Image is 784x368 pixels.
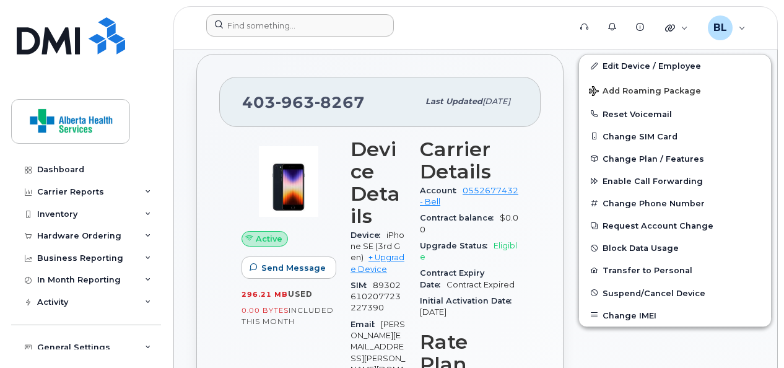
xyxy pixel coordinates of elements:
span: Enable Call Forwarding [603,177,703,186]
button: Suspend/Cancel Device [579,282,771,304]
span: 8267 [315,93,365,112]
button: Reset Voicemail [579,103,771,125]
span: Account [420,186,463,195]
span: iPhone SE (3rd Gen) [351,230,404,263]
img: image20231002-3703462-1angbar.jpeg [251,144,326,219]
span: BL [713,20,727,35]
button: Change Phone Number [579,192,771,214]
span: Change Plan / Features [603,154,704,163]
span: Device [351,230,386,240]
span: SIM [351,281,373,290]
span: 296.21 MB [242,290,288,299]
button: Block Data Usage [579,237,771,259]
span: Active [256,233,282,245]
span: Suspend/Cancel Device [603,288,705,297]
a: + Upgrade Device [351,253,404,273]
button: Request Account Change [579,214,771,237]
span: Add Roaming Package [589,86,701,98]
h3: Device Details [351,138,405,227]
span: Email [351,320,381,329]
span: $0.00 [420,213,518,234]
a: Edit Device / Employee [579,55,771,77]
button: Enable Call Forwarding [579,170,771,192]
span: used [288,289,313,299]
input: Find something... [206,14,394,37]
span: included this month [242,305,334,326]
span: Last updated [425,97,482,106]
span: 403 [242,93,365,112]
span: 89302610207723227390 [351,281,401,313]
a: 0552677432 - Bell [420,186,518,206]
button: Change Plan / Features [579,147,771,170]
button: Send Message [242,256,336,279]
button: Change IMEI [579,304,771,326]
span: [DATE] [420,307,446,317]
span: Contract Expiry Date [420,268,484,289]
span: Upgrade Status [420,241,494,250]
h3: Carrier Details [420,138,518,183]
span: 0.00 Bytes [242,306,289,315]
button: Add Roaming Package [579,77,771,103]
div: Brandie Leclair [699,15,754,40]
span: Send Message [261,262,326,274]
span: [DATE] [482,97,510,106]
span: Contract balance [420,213,500,222]
span: Contract Expired [446,280,515,289]
span: 963 [276,93,315,112]
button: Transfer to Personal [579,259,771,281]
div: Quicklinks [656,15,697,40]
button: Change SIM Card [579,125,771,147]
span: Initial Activation Date [420,296,518,305]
